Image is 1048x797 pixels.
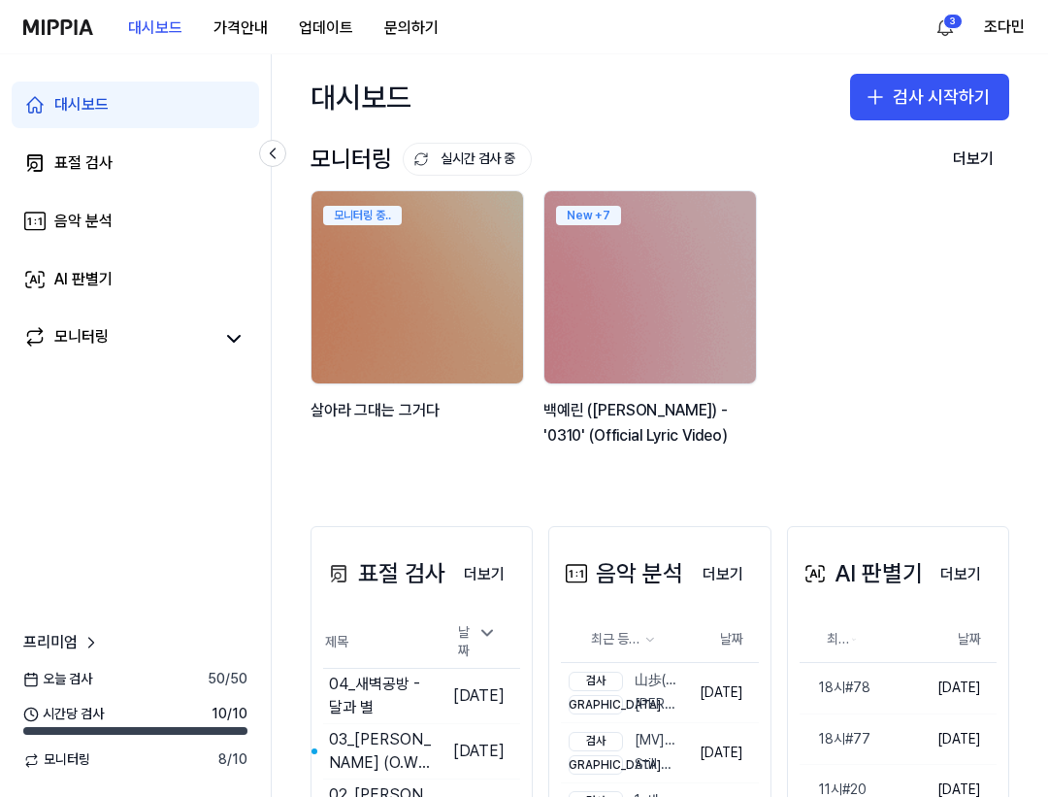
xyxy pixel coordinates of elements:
[311,74,411,120] div: 대시보드
[23,631,78,654] span: 프리미엄
[311,141,532,178] div: 모니터링
[403,143,532,176] button: 실시간 검사 중
[329,673,435,719] div: 04_새벽공방 - 달과 별
[448,555,520,594] button: 더보기
[54,210,113,233] div: 음악 분석
[687,555,759,594] button: 더보기
[543,398,761,448] div: 백예린 ([PERSON_NAME]) - '0310' (Official Lyric Video)
[283,9,369,48] button: 업데이트
[569,671,679,690] div: 山歩(산보) - スーパー登山部(슈퍼등산부)
[323,616,435,669] th: 제목
[369,9,454,48] button: 문의하기
[684,616,759,663] th: 날짜
[569,755,623,775] div: [DEMOGRAPHIC_DATA]
[283,1,369,54] a: 업데이트
[925,555,997,594] button: 더보기
[12,82,259,128] a: 대시보드
[23,750,90,770] span: 모니터링
[561,555,683,592] div: 음악 분석
[884,616,997,663] th: 날짜
[323,555,445,592] div: 표절 검사
[569,695,623,714] div: [DEMOGRAPHIC_DATA]
[54,268,113,291] div: AI 판별기
[556,206,621,225] div: New + 7
[212,705,247,724] span: 10 / 10
[800,730,870,749] div: 18시#77
[23,19,93,35] img: logo
[12,140,259,186] a: 표절 검사
[569,732,623,751] div: 검사
[311,191,523,383] img: backgroundIamge
[54,325,109,352] div: 모니터링
[800,679,870,698] div: 18시#78
[54,151,113,175] div: 표절 검사
[569,695,679,714] div: [PERSON_NAME] - [PERSON_NAME]이 불어오는 곳 [가사⧸Lyrics]
[323,206,402,225] div: 모니터링 중..
[198,9,283,48] button: 가격안내
[23,705,104,724] span: 시간당 검사
[884,663,997,714] td: [DATE]
[544,191,756,383] img: backgroundIamge
[311,398,528,448] div: 살아라 그대는 그거다
[12,198,259,245] a: 음악 분석
[54,93,109,116] div: 대시보드
[329,728,435,775] div: 03_[PERSON_NAME] (O.WHEN)_깊은 밤을 보내줘요
[561,723,683,782] a: 검사[MV] [PERSON_NAME] - 결혼 행진곡 ｜ [DF FILM] [PERSON_NAME]([PERSON_NAME])[DEMOGRAPHIC_DATA]Still Alive
[933,16,957,39] img: 알림
[569,731,679,750] div: [MV] [PERSON_NAME] - 결혼 행진곡 ｜ [DF FILM] [PERSON_NAME]([PERSON_NAME])
[569,672,623,691] div: 검사
[937,140,1009,179] button: 더보기
[543,190,761,468] a: New +7backgroundIamge백예린 ([PERSON_NAME]) - '0310' (Official Lyric Video)
[684,663,759,723] td: [DATE]
[113,9,198,48] button: 대시보드
[884,714,997,765] td: [DATE]
[684,723,759,783] td: [DATE]
[687,553,759,594] a: 더보기
[561,663,683,722] a: 검사山歩(산보) - スーパー登山部(슈퍼등산부)[DEMOGRAPHIC_DATA][PERSON_NAME] - [PERSON_NAME]이 불어오는 곳 [가사⧸Lyrics]
[925,553,997,594] a: 더보기
[800,555,923,592] div: AI 판별기
[218,750,247,770] span: 8 / 10
[850,74,1009,120] button: 검사 시작하기
[800,663,884,714] a: 18시#78
[930,12,961,43] button: 알림3
[450,617,505,667] div: 날짜
[23,325,213,352] a: 모니터링
[208,670,247,689] span: 50 / 50
[800,714,884,765] a: 18시#77
[311,190,528,468] a: 모니터링 중..backgroundIamge살아라 그대는 그거다
[435,668,520,723] td: [DATE]
[12,256,259,303] a: AI 판별기
[23,631,101,654] a: 프리미엄
[943,14,963,29] div: 3
[448,553,520,594] a: 더보기
[435,723,520,779] td: [DATE]
[984,16,1025,39] button: 조다민
[23,670,92,689] span: 오늘 검사
[569,755,679,775] div: Still Alive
